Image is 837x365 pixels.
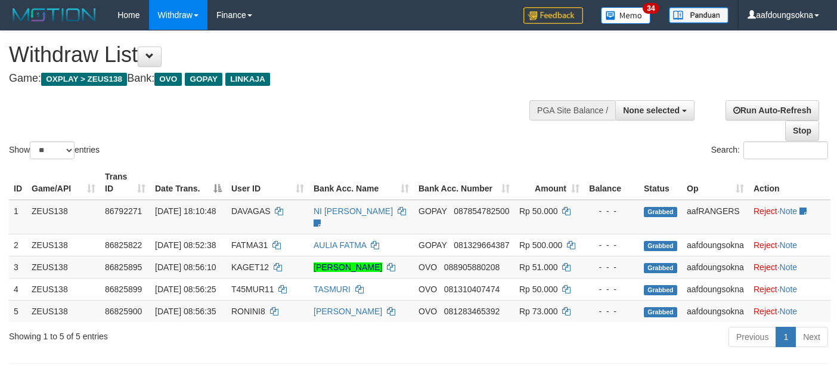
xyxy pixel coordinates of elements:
span: Copy 088905880208 to clipboard [444,262,500,272]
div: - - - [589,239,634,251]
a: NI [PERSON_NAME] [314,206,393,216]
span: Grabbed [644,263,677,273]
div: Showing 1 to 5 of 5 entries [9,326,340,342]
span: FATMA31 [231,240,268,250]
span: Copy 081283465392 to clipboard [444,307,500,316]
span: 34 [643,3,659,14]
span: [DATE] 08:52:38 [155,240,216,250]
a: Reject [754,206,777,216]
th: Game/API: activate to sort column ascending [27,166,100,200]
span: OVO [418,262,437,272]
span: OXPLAY > ZEUS138 [41,73,127,86]
a: Note [780,240,798,250]
th: Bank Acc. Number: activate to sort column ascending [414,166,514,200]
span: None selected [623,106,680,115]
label: Search: [711,141,828,159]
span: Rp 500.000 [519,240,562,250]
div: - - - [589,261,634,273]
td: aafdoungsokna [682,256,749,278]
span: GOPAY [418,206,447,216]
a: Reject [754,307,777,316]
span: KAGET12 [231,262,269,272]
td: 5 [9,300,27,322]
span: Grabbed [644,207,677,217]
span: [DATE] 18:10:48 [155,206,216,216]
a: Next [795,327,828,347]
span: GOPAY [418,240,447,250]
img: Feedback.jpg [523,7,583,24]
a: AULIA FATMA [314,240,366,250]
td: · [749,200,830,234]
a: Note [780,307,798,316]
div: - - - [589,305,634,317]
th: Action [749,166,830,200]
h4: Game: Bank: [9,73,546,85]
td: ZEUS138 [27,256,100,278]
td: aafdoungsokna [682,278,749,300]
th: User ID: activate to sort column ascending [227,166,309,200]
span: Grabbed [644,285,677,295]
a: Reject [754,240,777,250]
span: 86825899 [105,284,142,294]
span: OVO [418,284,437,294]
span: 86825895 [105,262,142,272]
td: 1 [9,200,27,234]
span: [DATE] 08:56:10 [155,262,216,272]
span: Copy 081329664387 to clipboard [454,240,509,250]
select: Showentries [30,141,75,159]
div: - - - [589,283,634,295]
span: Rp 50.000 [519,284,558,294]
td: 2 [9,234,27,256]
td: · [749,256,830,278]
span: LINKAJA [225,73,270,86]
span: RONINI8 [231,307,265,316]
span: Copy 081310407474 to clipboard [444,284,500,294]
img: Button%20Memo.svg [601,7,651,24]
h1: Withdraw List [9,43,546,67]
a: Stop [785,120,819,141]
div: - - - [589,205,634,217]
td: ZEUS138 [27,300,100,322]
a: Note [780,262,798,272]
span: Rp 50.000 [519,206,558,216]
th: Op: activate to sort column ascending [682,166,749,200]
th: Date Trans.: activate to sort column descending [150,166,227,200]
a: Reject [754,284,777,294]
span: 86792271 [105,206,142,216]
th: Balance [584,166,639,200]
span: DAVAGAS [231,206,271,216]
span: 86825900 [105,307,142,316]
span: OVO [154,73,182,86]
button: None selected [615,100,695,120]
th: Bank Acc. Name: activate to sort column ascending [309,166,414,200]
td: 3 [9,256,27,278]
span: GOPAY [185,73,222,86]
label: Show entries [9,141,100,159]
td: 4 [9,278,27,300]
td: · [749,300,830,322]
span: 86825822 [105,240,142,250]
span: Rp 73.000 [519,307,558,316]
input: Search: [743,141,828,159]
span: Grabbed [644,307,677,317]
span: OVO [418,307,437,316]
a: TASMURI [314,284,351,294]
div: PGA Site Balance / [529,100,615,120]
span: Rp 51.000 [519,262,558,272]
td: · [749,278,830,300]
th: Status [639,166,682,200]
a: Previous [728,327,776,347]
span: [DATE] 08:56:25 [155,284,216,294]
td: · [749,234,830,256]
td: ZEUS138 [27,278,100,300]
a: Reject [754,262,777,272]
a: [PERSON_NAME] [314,262,382,272]
a: Run Auto-Refresh [726,100,819,120]
img: panduan.png [669,7,728,23]
span: Copy 087854782500 to clipboard [454,206,509,216]
td: ZEUS138 [27,234,100,256]
td: ZEUS138 [27,200,100,234]
span: Grabbed [644,241,677,251]
a: 1 [776,327,796,347]
span: T45MUR11 [231,284,274,294]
